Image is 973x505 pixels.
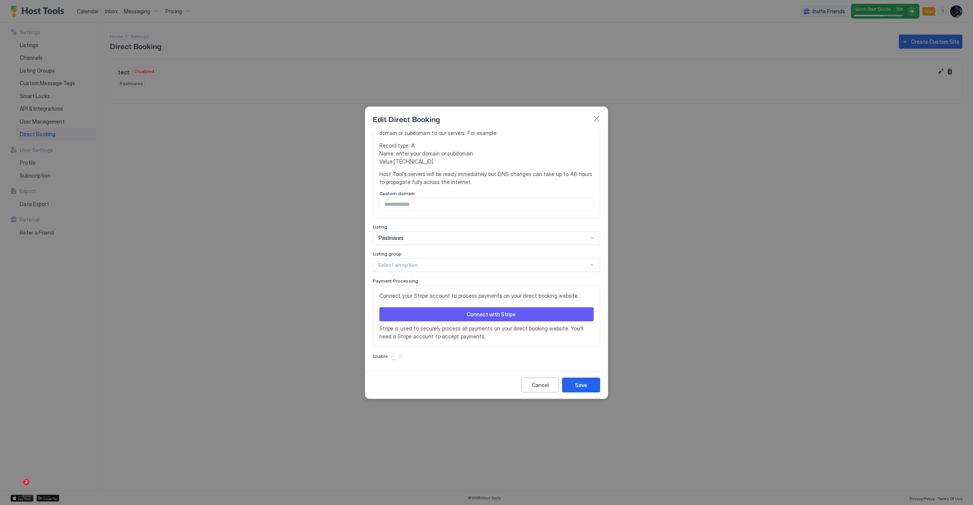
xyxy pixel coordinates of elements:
[379,307,594,321] button: Connect with Stripe
[373,251,402,257] span: Listing group
[8,479,26,497] iframe: Intercom live chat
[467,310,516,318] div: Connect with Stripe
[373,113,440,124] span: Edit Direct Booking
[379,170,594,186] span: Host Tool's servers will be ready immediately but DNS changes can take up to 48 hours to propagat...
[23,479,29,485] span: 2
[379,191,415,196] span: Custom domain
[380,198,593,211] input: Input Field
[562,378,600,392] button: Save
[379,235,404,241] span: Paslmares
[379,141,594,165] span: Record type: A Name: enter your domain or subdomain Value: [TECHNICAL_ID]
[379,292,594,300] span: Connect your Stripe account to process payments on your direct booking website.
[379,324,594,340] span: Stripe is used to securely process all payments on your direct booking website. You'll need a Str...
[532,381,549,389] div: Cancel
[521,378,559,392] button: Cancel
[373,353,388,359] span: Enable
[575,381,587,389] div: Save
[373,278,418,284] span: Payment Processing
[373,224,387,230] span: Listing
